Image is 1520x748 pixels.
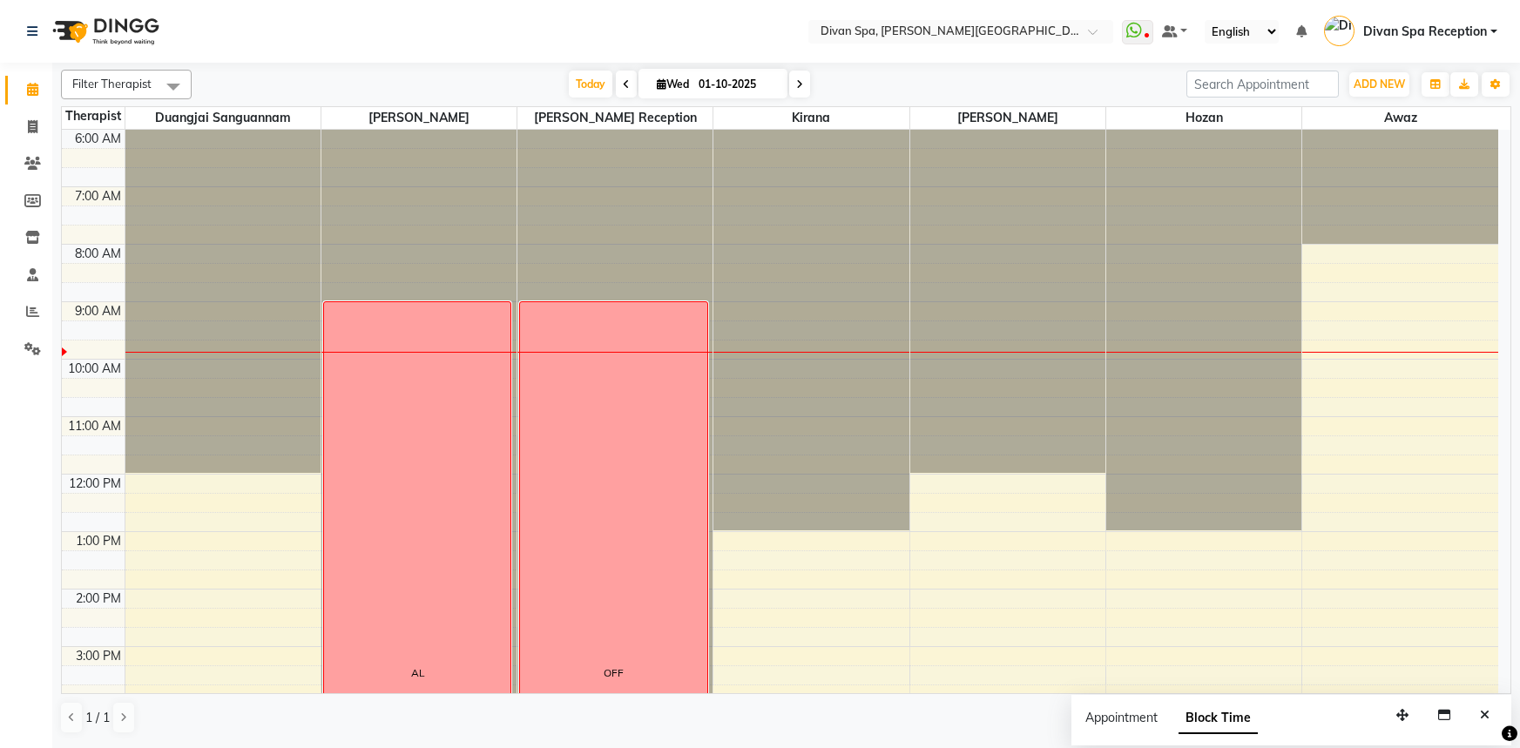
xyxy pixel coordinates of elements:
[569,71,612,98] span: Today
[1106,107,1301,129] span: Hozan
[517,107,713,129] span: [PERSON_NAME] Reception
[652,77,693,91] span: Wed
[1472,702,1497,729] button: Close
[1363,23,1487,41] span: Divan Spa Reception
[1186,71,1339,98] input: Search Appointment
[64,360,125,378] div: 10:00 AM
[713,107,909,129] span: kirana
[71,245,125,263] div: 8:00 AM
[71,302,125,320] div: 9:00 AM
[1302,107,1498,129] span: Awaz
[71,130,125,148] div: 6:00 AM
[1354,77,1405,91] span: ADD NEW
[604,665,624,681] div: OFF
[321,107,517,129] span: [PERSON_NAME]
[72,590,125,608] div: 2:00 PM
[64,417,125,435] div: 11:00 AM
[72,77,152,91] span: Filter Therapist
[1324,16,1354,46] img: Divan Spa Reception
[72,647,125,665] div: 3:00 PM
[411,665,424,681] div: AL
[1085,710,1158,725] span: Appointment
[71,187,125,206] div: 7:00 AM
[72,532,125,550] div: 1:00 PM
[125,107,321,129] span: Duangjai Sanguannam
[44,7,164,56] img: logo
[62,107,125,125] div: Therapist
[1179,703,1258,734] span: Block Time
[1349,72,1409,97] button: ADD NEW
[65,475,125,493] div: 12:00 PM
[85,709,110,727] span: 1 / 1
[910,107,1105,129] span: [PERSON_NAME]
[693,71,780,98] input: 2025-10-01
